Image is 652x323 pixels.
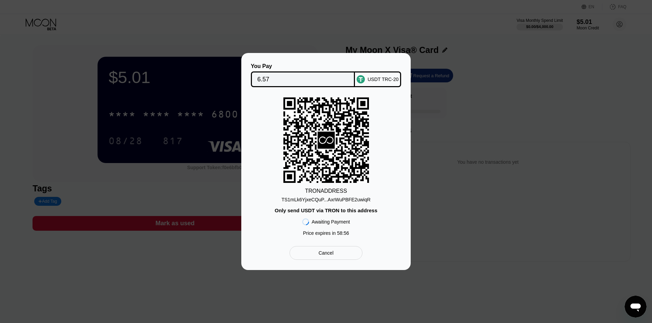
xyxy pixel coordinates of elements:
div: TS1mLk6YjxeCQuP...AxrWuPBFE2uwiqR [281,197,370,202]
div: TS1mLk6YjxeCQuP...AxrWuPBFE2uwiqR [281,194,370,202]
div: You Pay [251,63,355,69]
span: 58 : 56 [337,230,349,236]
iframe: Button to launch messaging window [625,296,647,318]
div: Price expires in [303,230,349,236]
div: USDT TRC-20 [368,77,399,82]
div: Awaiting Payment [312,219,350,225]
div: Cancel [290,246,362,260]
div: Only send USDT via TRON to this address [274,207,377,213]
div: TRON ADDRESS [305,188,347,194]
div: You PayUSDT TRC-20 [252,63,400,87]
div: Cancel [319,250,334,256]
